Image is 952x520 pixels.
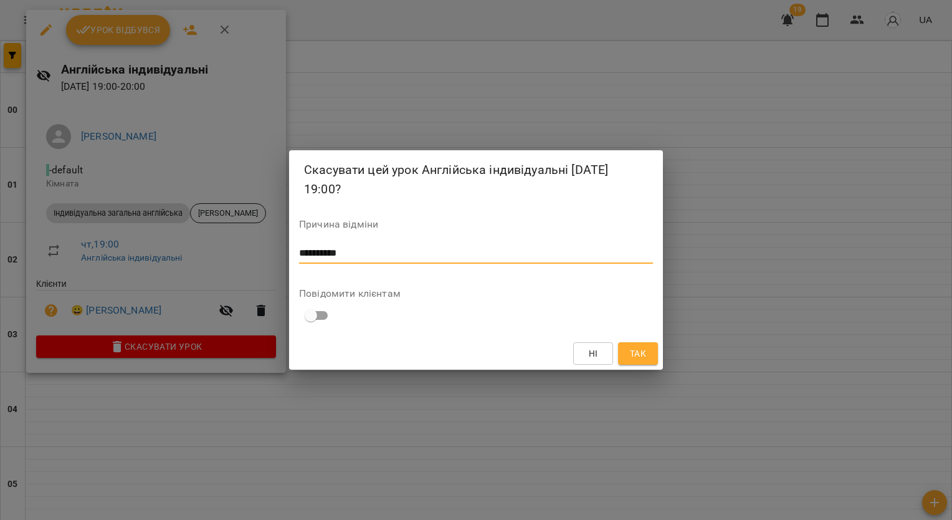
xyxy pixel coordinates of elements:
span: Ні [589,346,598,361]
button: Ні [573,342,613,365]
label: Причина відміни [299,219,653,229]
button: Так [618,342,658,365]
label: Повідомити клієнтам [299,289,653,299]
h2: Скасувати цей урок Англійська індивідуальні [DATE] 19:00? [304,160,648,200]
span: Так [630,346,646,361]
